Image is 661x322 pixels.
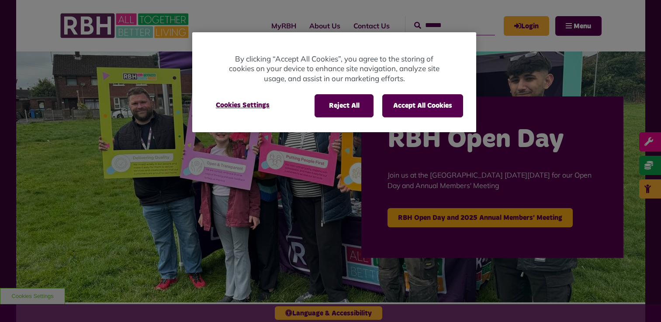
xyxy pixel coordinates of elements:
[227,54,441,84] p: By clicking “Accept All Cookies”, you agree to the storing of cookies on your device to enhance s...
[192,32,476,132] div: Privacy
[205,94,280,116] button: Cookies Settings
[192,32,476,132] div: Cookie banner
[315,94,374,117] button: Reject All
[382,94,463,117] button: Accept All Cookies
